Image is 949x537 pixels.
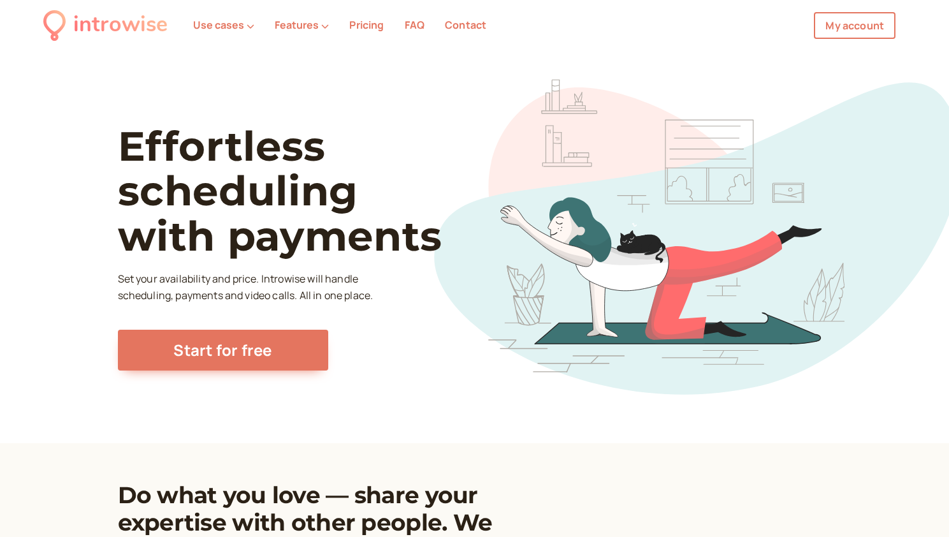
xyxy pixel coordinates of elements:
[349,18,384,32] a: Pricing
[118,271,377,304] p: Set your availability and price. Introwise will handle scheduling, payments and video calls. All ...
[43,8,168,43] a: introwise
[193,19,254,31] button: Use cases
[405,18,424,32] a: FAQ
[814,12,895,39] a: My account
[445,18,486,32] a: Contact
[73,8,168,43] div: introwise
[885,476,949,537] iframe: Chat Widget
[118,330,328,371] a: Start for free
[275,19,329,31] button: Features
[118,124,488,258] h1: Effortless scheduling with payments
